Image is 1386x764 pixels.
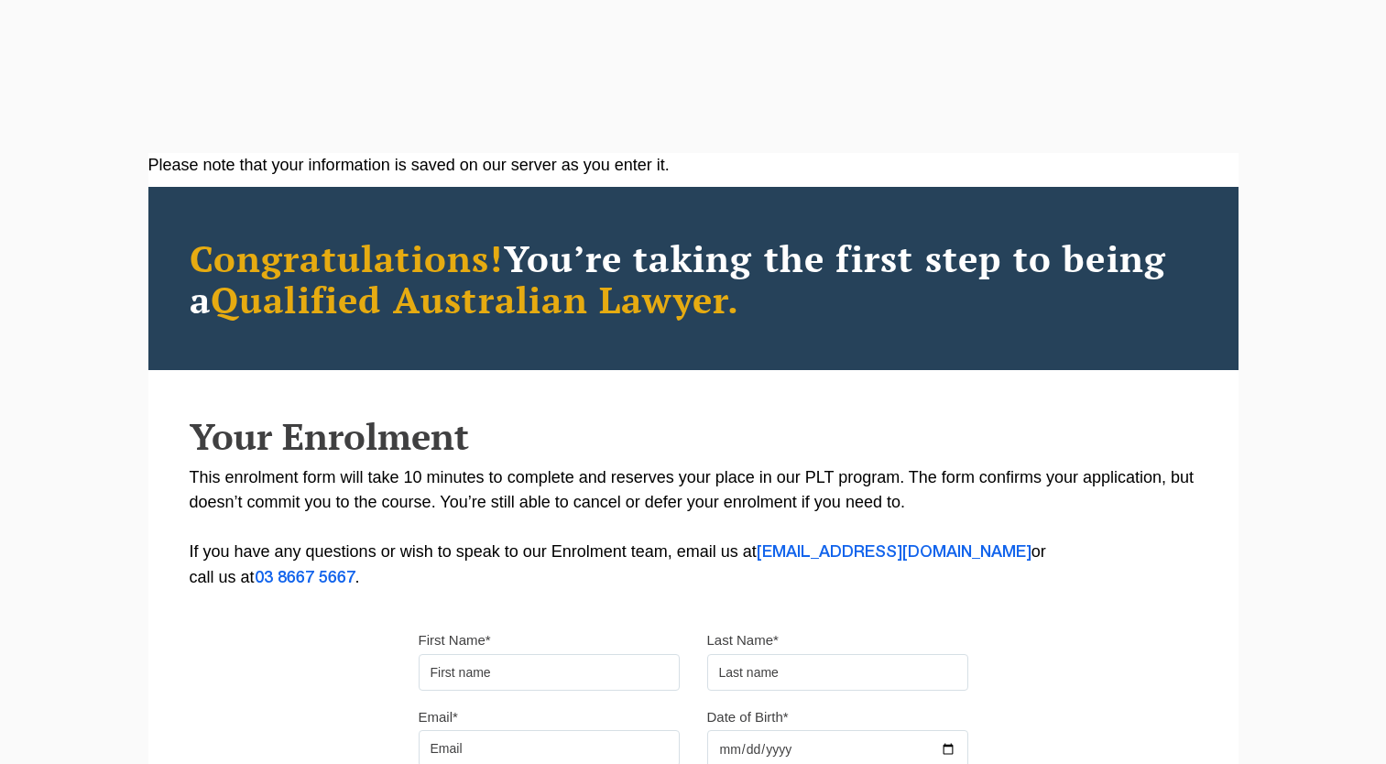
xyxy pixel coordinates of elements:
[419,708,458,726] label: Email*
[707,654,968,691] input: Last name
[707,708,789,726] label: Date of Birth*
[190,237,1197,320] h2: You’re taking the first step to being a
[255,571,355,585] a: 03 8667 5667
[190,234,504,282] span: Congratulations!
[419,654,680,691] input: First name
[148,153,1239,178] div: Please note that your information is saved on our server as you enter it.
[707,631,779,649] label: Last Name*
[419,631,491,649] label: First Name*
[190,416,1197,456] h2: Your Enrolment
[190,465,1197,591] p: This enrolment form will take 10 minutes to complete and reserves your place in our PLT program. ...
[211,275,740,323] span: Qualified Australian Lawyer.
[757,545,1031,560] a: [EMAIL_ADDRESS][DOMAIN_NAME]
